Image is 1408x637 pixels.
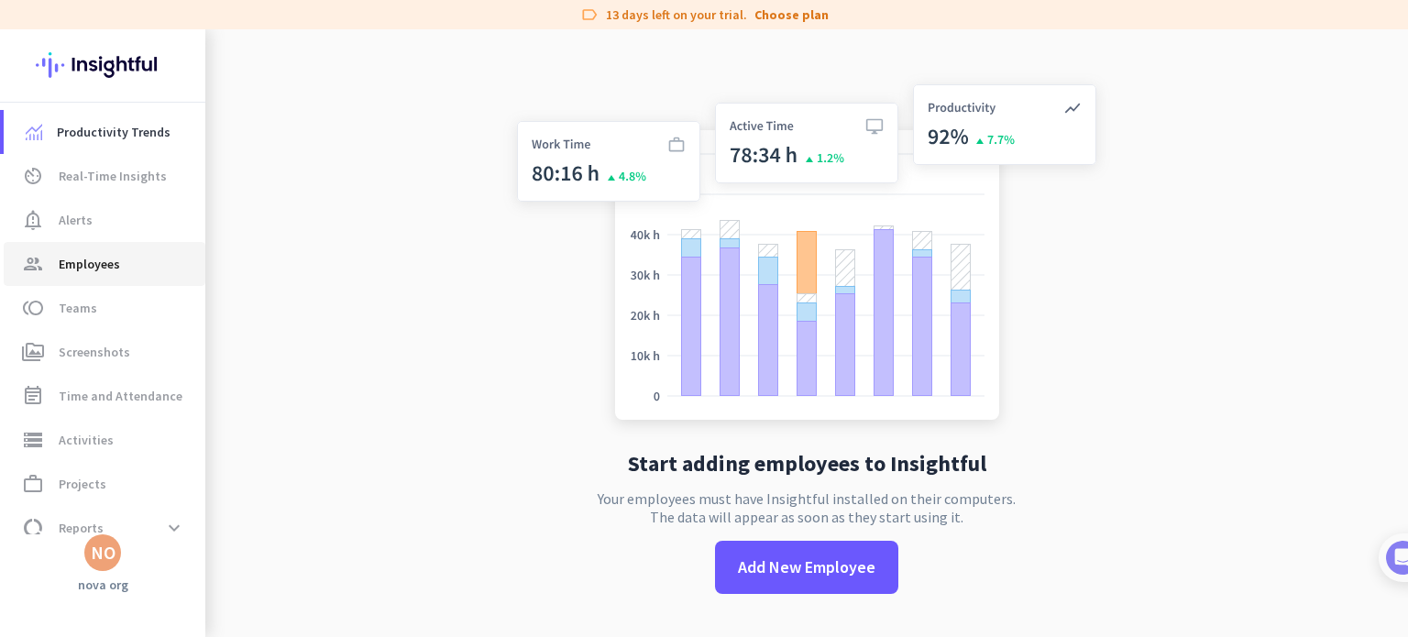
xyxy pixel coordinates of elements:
span: Reports [59,517,104,539]
span: Activities [59,429,114,451]
i: event_note [22,385,44,407]
span: Teams [59,297,97,319]
img: no-search-results [503,73,1110,438]
i: storage [22,429,44,451]
img: menu-item [26,124,42,140]
h2: Start adding employees to Insightful [628,453,986,475]
button: Add New Employee [715,541,898,594]
a: event_noteTime and Attendance [4,374,205,418]
span: Productivity Trends [57,121,170,143]
span: Time and Attendance [59,385,182,407]
p: Your employees must have Insightful installed on their computers. The data will appear as soon as... [598,489,1016,526]
div: NO [91,544,115,562]
a: Choose plan [754,5,829,24]
span: Alerts [59,209,93,231]
span: Real-Time Insights [59,165,167,187]
span: Screenshots [59,341,130,363]
span: Employees [59,253,120,275]
a: notification_importantAlerts [4,198,205,242]
i: group [22,253,44,275]
a: storageActivities [4,418,205,462]
i: toll [22,297,44,319]
a: av_timerReal-Time Insights [4,154,205,198]
a: perm_mediaScreenshots [4,330,205,374]
i: perm_media [22,341,44,363]
button: expand_more [158,511,191,544]
i: av_timer [22,165,44,187]
a: tollTeams [4,286,205,330]
img: Insightful logo [36,29,170,101]
a: menu-itemProductivity Trends [4,110,205,154]
a: work_outlineProjects [4,462,205,506]
i: data_usage [22,517,44,539]
span: Projects [59,473,106,495]
a: data_usageReportsexpand_more [4,506,205,550]
i: notification_important [22,209,44,231]
a: groupEmployees [4,242,205,286]
i: label [580,5,599,24]
span: Add New Employee [738,555,875,579]
i: work_outline [22,473,44,495]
